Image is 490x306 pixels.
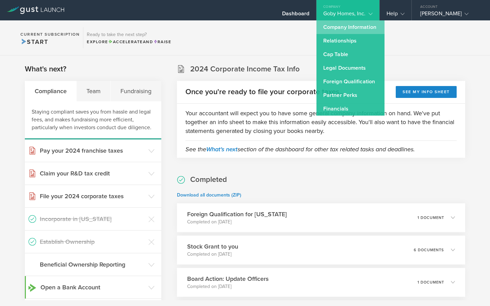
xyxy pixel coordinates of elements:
div: Staying compliant saves you from hassle and legal fees, and makes fundraising more efficient, par... [25,101,161,139]
iframe: Chat Widget [456,273,490,306]
div: Compliance [25,81,77,101]
a: Download all documents (ZIP) [177,192,241,198]
p: Completed on [DATE] [187,283,268,290]
a: What's next [206,146,238,153]
span: Start [20,38,48,46]
em: See the section of the dashboard for other tax related tasks and deadlines. [185,146,415,153]
button: See my info sheet [396,86,457,98]
h3: Pay your 2024 franchise taxes [40,146,145,155]
h3: Foreign Qualification for [US_STATE] [187,210,287,219]
p: Completed on [DATE] [187,219,287,225]
h2: What's next? [25,64,66,74]
h3: Board Action: Update Officers [187,274,268,283]
h2: Completed [190,175,227,185]
p: 6 documents [414,248,444,252]
div: Fundraising [111,81,161,101]
p: Completed on [DATE] [187,251,238,258]
div: [PERSON_NAME] [420,10,478,20]
h3: Stock Grant to you [187,242,238,251]
p: 1 document [418,280,444,284]
span: Accelerate [108,39,143,44]
span: and [108,39,153,44]
div: Team [77,81,111,101]
h2: 2024 Corporate Income Tax Info [190,64,300,74]
div: Goby Homes, Inc. [323,10,373,20]
h3: Establish Ownership [40,237,145,246]
h3: Open a Bank Account [40,283,145,292]
h3: Claim your R&D tax credit [40,169,145,178]
span: Raise [153,39,171,44]
p: 1 document [418,216,444,220]
h3: File your 2024 corporate taxes [40,192,145,201]
div: Dashboard [282,10,309,20]
h2: Current Subscription [20,32,80,36]
div: Explore [87,39,171,45]
h3: Incorporate in [US_STATE] [40,215,145,223]
div: Ready to take the next step?ExploreAccelerateandRaise [83,27,175,48]
h3: Beneficial Ownership Reporting [40,260,145,269]
p: Your accountant will expect you to have some general company information on hand. We've put toget... [185,109,457,135]
h3: Ready to take the next step? [87,32,171,37]
h2: Once you're ready to file your corporate taxes... [185,87,344,97]
div: Help [387,10,405,20]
